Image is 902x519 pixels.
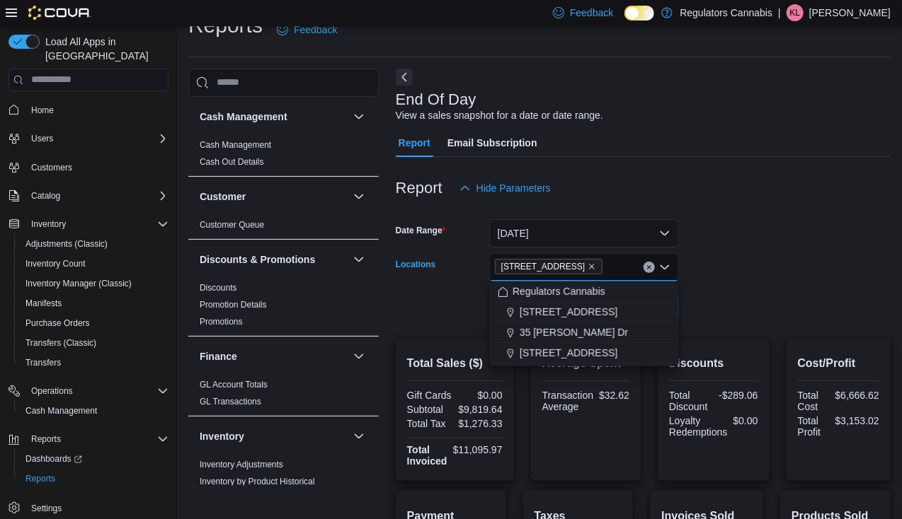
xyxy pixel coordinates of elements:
a: Feedback [271,16,343,44]
button: Remove 8486 Wyandotte St E from selection in this group [588,262,596,271]
div: Korey Lemire [787,4,804,21]
a: Cash Management [200,140,271,150]
h3: Report [396,180,443,197]
button: Transfers (Classic) [14,333,174,353]
button: Settings [3,497,174,518]
span: Manifests [20,295,169,312]
label: Locations [396,259,436,270]
button: Inventory [3,214,174,234]
span: Reports [31,433,61,445]
a: Promotion Details [200,300,267,310]
a: Dashboards [20,450,88,467]
button: Close list of options [659,262,670,273]
p: | [778,4,781,21]
button: Next [396,69,413,86]
span: Feedback [570,6,613,20]
span: Inventory Count [25,258,86,269]
span: Transfers (Classic) [25,337,96,349]
span: Manifests [25,298,62,309]
span: [STREET_ADDRESS] [520,346,617,360]
h2: Cost/Profit [798,355,879,372]
a: Transfers (Classic) [20,334,102,351]
span: Users [25,130,169,147]
a: Cash Out Details [200,157,264,167]
button: Clear input [644,262,655,273]
span: 8486 Wyandotte St E [495,259,603,274]
p: [PERSON_NAME] [809,4,891,21]
button: Inventory [350,428,367,445]
a: Promotions [200,317,243,327]
a: Purchase Orders [20,315,96,332]
button: Purchase Orders [14,313,174,333]
button: Home [3,100,174,120]
div: Total Cost [798,390,830,412]
span: Transfers [20,354,169,371]
span: Customers [25,158,169,176]
span: Load All Apps in [GEOGRAPHIC_DATA] [40,35,169,63]
div: Choose from the following options [489,281,679,363]
a: Inventory Count [20,255,91,272]
button: 35 [PERSON_NAME] Dr [489,322,679,343]
button: Finance [200,349,348,363]
button: Operations [25,383,79,400]
button: Catalog [3,186,174,206]
h3: Inventory [200,429,244,443]
span: Reports [25,473,55,484]
a: Home [25,102,59,119]
div: $9,819.64 [457,404,502,415]
span: Transfers (Classic) [20,334,169,351]
span: Promotion Details [200,299,267,310]
div: $6,666.62 [835,390,879,401]
span: Operations [25,383,169,400]
a: Inventory Adjustments [200,460,283,470]
button: Inventory Count [14,254,174,274]
button: Discounts & Promotions [200,252,348,267]
span: Inventory [31,218,66,230]
h2: Total Sales ($) [407,355,503,372]
div: -$289.06 [717,390,758,401]
button: Users [25,130,59,147]
span: Reports [20,470,169,487]
input: Dark Mode [624,6,654,21]
button: Customer [350,188,367,205]
a: Inventory Manager (Classic) [20,275,137,292]
span: Inventory Manager (Classic) [25,278,132,289]
button: Adjustments (Classic) [14,234,174,254]
a: Customer Queue [200,220,264,230]
span: Customers [31,162,72,173]
h3: Discounts & Promotions [200,252,315,267]
h3: End Of Day [396,91,476,108]
span: Settings [31,503,62,514]
button: Finance [350,348,367,365]
div: $3,153.02 [835,415,879,426]
button: Regulators Cannabis [489,281,679,302]
a: Discounts [200,283,237,293]
span: Cash Management [200,139,271,151]
span: GL Account Totals [200,379,268,390]
span: Catalog [31,190,60,202]
span: [STREET_ADDRESS] [520,305,617,319]
span: [STREET_ADDRESS] [501,259,586,274]
a: Transfers [20,354,67,371]
label: Date Range [396,225,446,236]
span: Feedback [294,23,337,37]
button: Reports [25,431,67,448]
strong: Total Invoiced [407,444,447,467]
div: Loyalty Redemptions [669,415,728,438]
span: Promotions [200,316,243,327]
button: [STREET_ADDRESS] [489,343,679,363]
div: $1,276.33 [457,418,502,429]
button: Cash Management [350,108,367,125]
span: Inventory Adjustments [200,459,283,470]
div: $11,095.97 [453,444,503,455]
div: Total Discount [669,390,711,412]
span: Settings [25,498,169,516]
div: Customer [188,216,379,239]
span: Inventory [25,216,169,233]
button: [STREET_ADDRESS] [489,302,679,322]
span: Cash Management [25,405,97,416]
span: Home [31,105,54,116]
span: Users [31,133,53,144]
h3: Cash Management [200,110,287,124]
